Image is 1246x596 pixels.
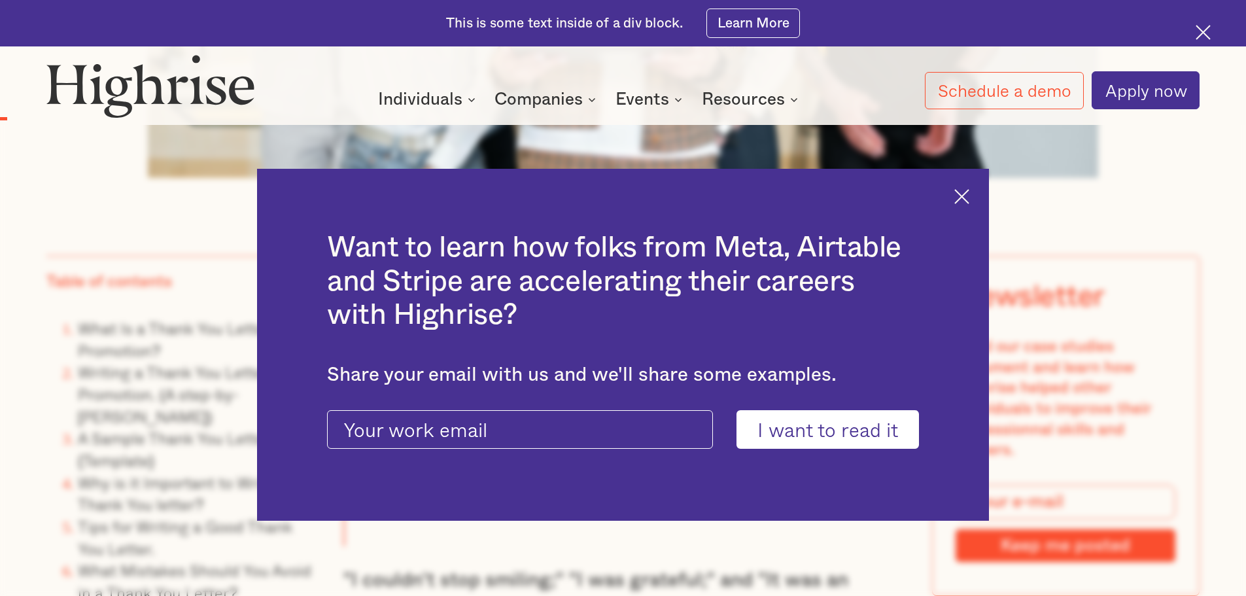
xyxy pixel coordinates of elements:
div: Events [615,92,686,107]
div: Share your email with us and we'll share some examples. [327,364,919,387]
a: Schedule a demo [925,72,1084,109]
div: Resources [702,92,785,107]
div: Companies [494,92,583,107]
div: Companies [494,92,600,107]
div: Events [615,92,669,107]
input: I want to read it [736,410,919,449]
div: This is some text inside of a div block. [446,14,683,33]
h2: Want to learn how folks from Meta, Airtable and Stripe are accelerating their careers with Highrise? [327,231,919,332]
a: Apply now [1092,71,1200,109]
div: Individuals [378,92,479,107]
input: Your work email [327,410,713,449]
div: Resources [702,92,802,107]
form: current-ascender-blog-article-modal-form [327,410,919,449]
img: Cross icon [1196,25,1211,40]
img: Highrise logo [46,54,254,117]
div: Individuals [378,92,462,107]
img: Cross icon [954,189,969,204]
a: Learn More [706,9,800,38]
